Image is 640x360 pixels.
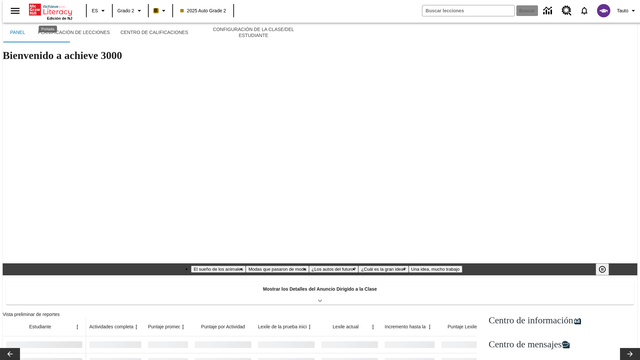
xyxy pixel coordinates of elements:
button: Abrir menú [305,322,315,332]
button: Carrusel de lecciones, seguir [620,348,640,360]
div: Mostrar los Detalles del Anuncio Dirigido a la Clase [6,282,634,305]
button: Escoja un nuevo avatar [593,2,614,19]
button: Abrir menú [368,322,378,332]
button: Centro de calificaciones [115,23,194,42]
p: Mostrar los Detalles del Anuncio Dirigido a la Clase [263,286,377,293]
button: Panel [3,23,33,42]
button: Diapositiva 5 Una idea, mucho trabajo [409,266,462,273]
div: Sin datos, [86,336,145,353]
span: Tauto [617,7,628,14]
div: Pausar [596,263,616,275]
button: Abrir el menú lateral [5,1,25,21]
div: Portada [29,2,72,20]
span: Puntaje Lexile por mes [448,323,495,330]
a: Centro de mensajes [485,335,574,354]
span: Edición de NJ [47,16,72,20]
div: Sin datos, [145,336,191,353]
span: Incremento hasta la fecha [385,323,438,330]
button: Abrir menú [131,322,141,332]
span: Lexile de la prueba inicial [258,323,310,330]
span: Lexile actual [333,323,359,330]
a: Centro de información [539,2,558,20]
button: Abrir menú [72,322,82,332]
button: Diapositiva 2 Modas que pasaron de moda [246,266,309,273]
h1: Bienvenido a achieve 3000 [3,49,637,62]
div: Sin datos, [318,336,381,353]
span: Grado 2 [117,7,134,14]
button: Abrir menú [425,322,435,332]
button: Diapositiva 4 ¿Cuál es la gran idea? [358,266,408,273]
a: Centro de recursos, Se abrirá en una pestaña nueva. [558,2,576,20]
div: Subbarra de navegación [3,23,314,42]
button: Planificación de lecciones [33,23,115,42]
button: Lenguaje: ES, Selecciona un idioma [89,5,110,17]
a: Centro de información [485,311,585,330]
span: ES [92,7,98,14]
button: Boost El color de la clase es anaranjado claro. Cambiar el color de la clase. [151,5,170,17]
span: Vista preliminar de reportes [3,312,60,317]
div: Subbarra de navegación [3,23,637,42]
span: Centro de mensajes [489,339,562,350]
div: Portada [39,26,57,32]
button: Abrir menú [178,322,188,332]
span: Puntaje por Actividad [201,323,245,330]
button: Diapositiva 3 ¿Los autos del futuro? [309,266,359,273]
button: Perfil/Configuración [614,5,640,17]
img: avatar image [597,4,610,17]
input: Buscar campo [422,5,514,16]
span: Centro de información [489,315,573,326]
button: Pausar [596,263,609,275]
a: Portada [29,3,72,16]
button: Grado: Grado 2, Elige un grado [115,5,146,17]
span: 2025 Auto Grade 2 [180,7,226,14]
button: Configuración de la clase/del estudiante [194,23,314,42]
span: Puntaje promedio [148,323,185,330]
button: Diapositiva 1 El sueño de los animales [191,266,246,273]
span: Estudiante [29,323,51,330]
span: Actividades completadas [89,323,141,330]
span: B [154,6,158,15]
a: Notificaciones [576,2,593,19]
